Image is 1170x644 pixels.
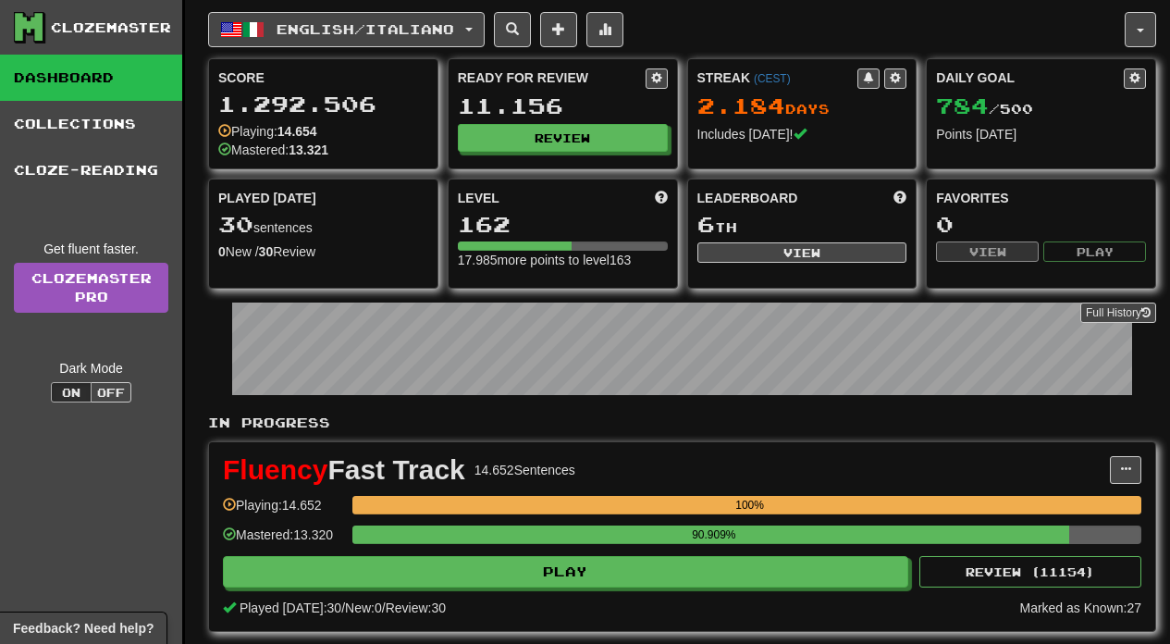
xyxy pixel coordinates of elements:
button: View [697,242,907,263]
span: This week in points, UTC [893,189,906,207]
div: sentences [218,213,428,237]
button: Search sentences [494,12,531,47]
div: Score [218,68,428,87]
span: Played [DATE]: 30 [240,601,341,615]
button: More stats [586,12,623,47]
div: Ready for Review [458,68,646,87]
div: Mastered: [218,141,328,159]
span: 2.184 [697,93,785,118]
span: Score more points to level up [655,189,668,207]
div: th [697,213,907,237]
div: Streak [697,68,858,87]
div: Clozemaster [51,19,171,37]
wdautohl-customtag: Fluency [223,454,327,485]
button: Add sentence to collection [540,12,577,47]
button: View [936,241,1039,262]
span: Leaderboard [697,189,798,207]
div: Daily Goal [936,68,1124,89]
div: Includes [DATE]! [697,125,907,143]
strong: 13.321 [289,142,328,157]
strong: 14.654 [277,124,317,139]
div: 14.652 Sentences [474,461,575,479]
span: 30 [218,211,253,237]
button: Play [223,556,908,588]
span: 784 [936,93,989,118]
strong: 0 [218,244,226,259]
button: English/Italiano [208,12,485,47]
div: 0 [936,213,1146,236]
span: / [341,601,345,615]
div: Playing: 14.652 [223,496,343,526]
span: New: 0 [345,601,382,615]
div: Day s [697,94,907,118]
span: / [382,601,386,615]
button: Full History [1080,303,1156,323]
div: Points [DATE] [936,125,1146,143]
div: 162 [458,213,668,236]
div: 1.292.506 [218,93,428,116]
div: Playing: [218,122,317,141]
div: Dark Mode [14,359,168,378]
span: English / Italiano [277,21,454,37]
button: Play [1043,241,1146,262]
div: 11.156 [458,94,668,118]
span: Level [458,189,499,207]
span: Review: 30 [386,601,446,615]
div: 100% [358,496,1141,514]
div: 90.909% [358,526,1069,544]
span: Played [DATE] [218,189,316,207]
p: In Progress [208,414,1156,432]
button: Review (11154) [919,556,1141,588]
span: / 500 [936,101,1033,117]
div: New / Review [218,242,428,261]
a: (CEST) [754,72,791,85]
div: Favorites [936,189,1146,207]
div: Mastered: 13.320 [223,526,343,556]
div: Get fluent faster. [14,240,168,258]
button: Review [458,124,668,152]
button: Off [91,382,131,402]
div: Marked as Known: 27 [1019,599,1141,617]
button: On [51,382,92,402]
div: 17.985 more points to level 163 [458,251,668,269]
a: ClozemasterPro [14,263,168,313]
strong: 30 [259,244,274,259]
span: 6 [697,211,715,237]
span: Open feedback widget [13,619,154,638]
div: Fast Track [223,456,465,484]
